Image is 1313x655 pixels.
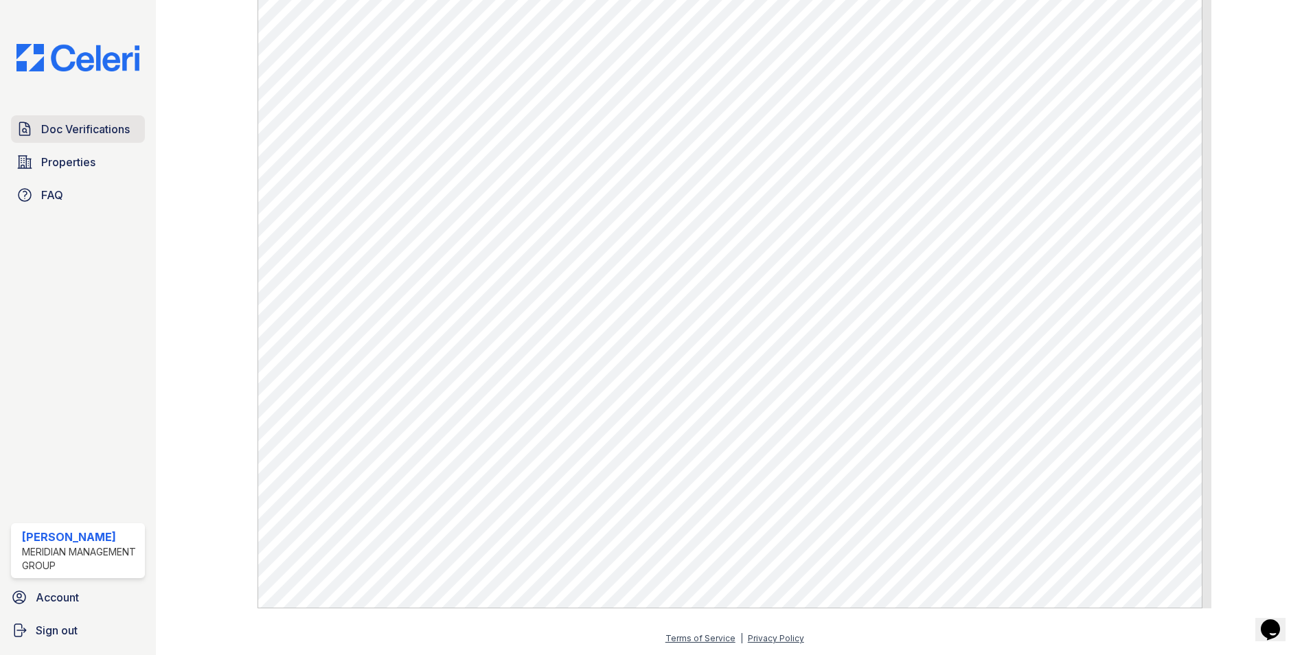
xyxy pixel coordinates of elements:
span: Properties [41,154,95,170]
iframe: chat widget [1255,600,1299,641]
a: Privacy Policy [748,633,804,643]
a: FAQ [11,181,145,209]
div: Meridian Management Group [22,545,139,573]
span: Doc Verifications [41,121,130,137]
a: Sign out [5,617,150,644]
a: Doc Verifications [11,115,145,143]
a: Terms of Service [665,633,735,643]
span: Account [36,589,79,606]
span: FAQ [41,187,63,203]
img: CE_Logo_Blue-a8612792a0a2168367f1c8372b55b34899dd931a85d93a1a3d3e32e68fde9ad4.png [5,44,150,71]
span: Sign out [36,622,78,639]
div: [PERSON_NAME] [22,529,139,545]
a: Account [5,584,150,611]
a: Properties [11,148,145,176]
div: | [740,633,743,643]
